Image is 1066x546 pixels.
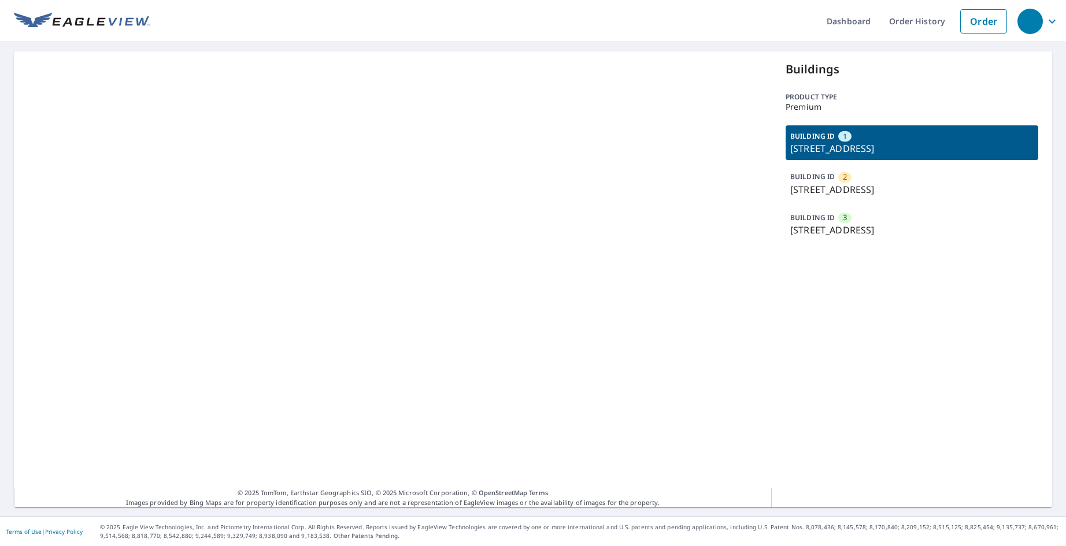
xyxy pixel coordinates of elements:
span: 2 [843,172,847,183]
span: 3 [843,212,847,223]
p: BUILDING ID [790,213,835,222]
p: Product type [786,92,1038,102]
a: Terms of Use [6,528,42,536]
a: Privacy Policy [45,528,83,536]
p: BUILDING ID [790,131,835,141]
img: EV Logo [14,13,150,30]
p: © 2025 Eagle View Technologies, Inc. and Pictometry International Corp. All Rights Reserved. Repo... [100,523,1060,540]
a: Terms [529,488,548,497]
p: [STREET_ADDRESS] [790,223,1034,237]
a: OpenStreetMap [479,488,527,497]
a: Order [960,9,1007,34]
p: Premium [786,102,1038,112]
p: Buildings [786,61,1038,78]
p: Images provided by Bing Maps are for property identification purposes only and are not a represen... [14,488,772,507]
p: | [6,528,83,535]
span: © 2025 TomTom, Earthstar Geographics SIO, © 2025 Microsoft Corporation, © [238,488,548,498]
span: 1 [843,131,847,142]
p: [STREET_ADDRESS] [790,183,1034,196]
p: BUILDING ID [790,172,835,181]
p: [STREET_ADDRESS] [790,142,1034,155]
